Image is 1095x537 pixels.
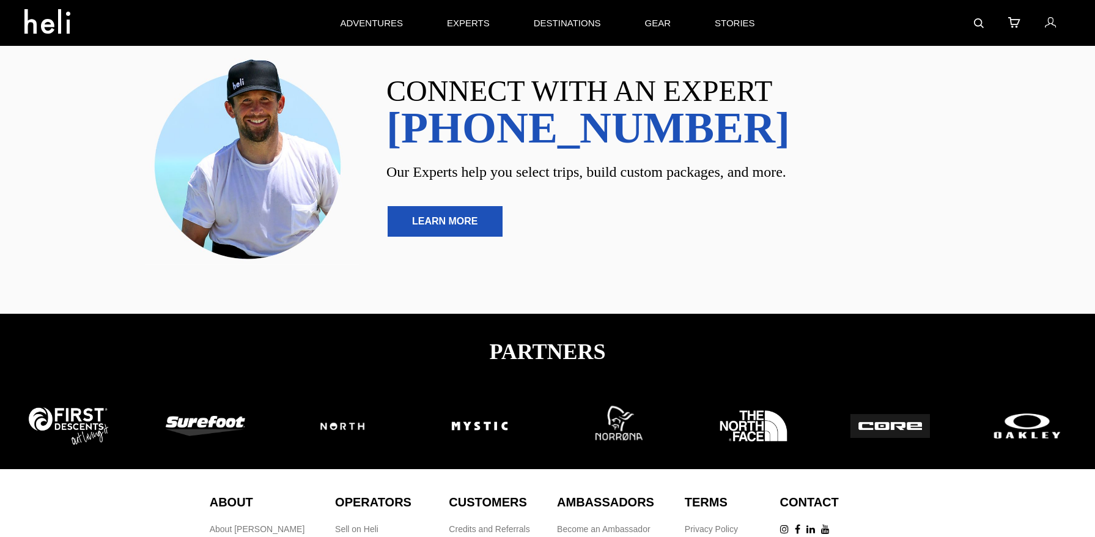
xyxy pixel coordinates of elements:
span: Customers [450,495,524,509]
a: Privacy Policy [685,524,738,534]
img: logo [166,416,245,435]
img: logo [441,388,518,464]
img: logo [987,410,1067,442]
span: Contact [780,495,837,509]
span: Operators [337,495,409,509]
img: logo [850,414,930,439]
a: LEARN MORE [388,206,496,237]
span: CONNECT WITH AN EXPERT [377,76,1077,106]
p: adventures [350,17,408,29]
img: logo [29,407,108,444]
a: Credits and Referrals [450,524,529,534]
p: experts [452,17,490,29]
div: Sell on Heli [337,523,409,535]
span: Ambassadors [559,495,652,509]
a: Become an Ambassador [559,524,652,534]
img: logo [303,406,382,447]
span: Our Experts help you select trips, build custom packages, and more. [377,162,1077,182]
a: [PHONE_NUMBER] [377,106,1077,150]
img: logo [578,388,655,464]
span: About [212,495,253,509]
span: Terms [685,495,727,509]
div: About [PERSON_NAME] [212,523,303,535]
p: destinations [534,17,598,29]
img: search-bar-icon.svg [974,18,984,28]
img: logo [715,388,792,464]
img: contact our team [145,49,359,265]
